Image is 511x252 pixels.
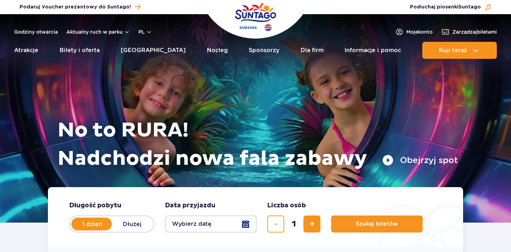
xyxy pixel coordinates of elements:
input: liczba biletów [285,215,302,233]
span: Zarządzaj biletami [452,28,497,35]
a: Nocleg [207,42,228,59]
span: Liczba osób [267,201,306,210]
a: Atrakcje [14,42,38,59]
span: Moje konto [406,28,433,35]
label: Dłużej [112,217,152,231]
a: Podaruj Voucher prezentowy do Suntago! [20,2,141,12]
button: usuń bilet [267,215,284,233]
button: Kup teraz [422,42,497,59]
button: Posłuchaj piosenkiSuntago [410,4,491,11]
a: Mojekonto [395,28,433,36]
button: Szukaj biletów [331,215,423,233]
label: 1 dzień [72,217,112,231]
span: Kup teraz [439,47,467,54]
a: Bilety i oferta [60,42,100,59]
a: Godziny otwarcia [14,28,58,35]
a: [GEOGRAPHIC_DATA] [121,42,186,59]
a: Zarządzajbiletami [441,28,497,36]
span: Długość pobytu [69,201,121,210]
span: Podaruj Voucher prezentowy do Suntago! [20,4,131,11]
button: Aktualny ruch w parku [66,29,130,35]
button: Obejrzyj spot [382,155,458,166]
button: dodaj bilet [303,215,320,233]
span: Szukaj biletów [356,221,398,227]
span: Suntago [458,5,481,10]
form: Planowanie wizyty w Park of Poland [48,187,463,247]
button: pl [138,28,152,35]
span: Posłuchaj piosenki [410,4,481,11]
a: Informacje i pomoc [345,42,401,59]
a: Dla firm [301,42,324,59]
a: Sponsorzy [249,42,279,59]
button: Wybierz datę [165,215,257,233]
span: Data przyjazdu [165,201,215,210]
h1: No to RURA! Nadchodzi nowa fala zabawy [57,116,458,173]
